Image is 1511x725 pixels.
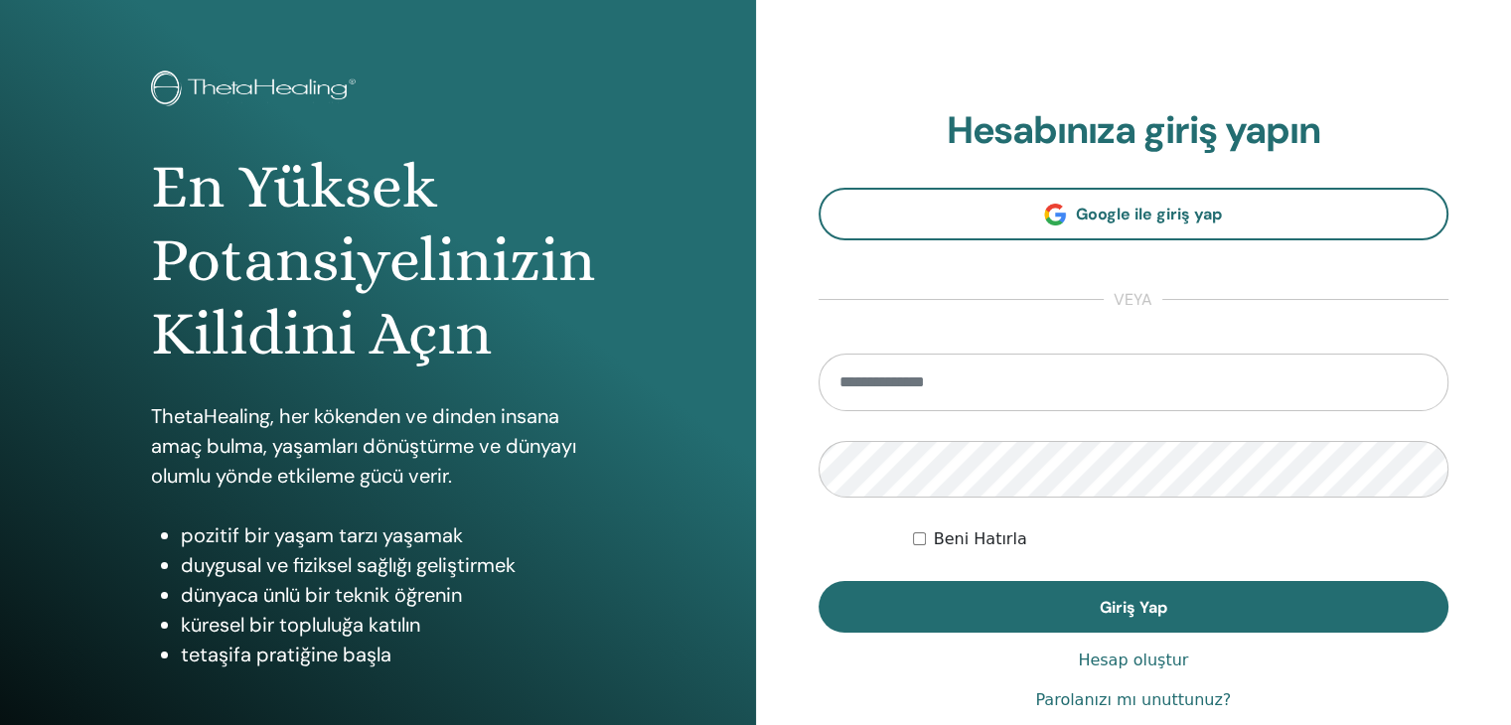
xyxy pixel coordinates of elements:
[819,108,1449,154] h2: Hesabınıza giriş yapın
[819,188,1449,240] a: Google ile giriş yap
[181,640,605,669] li: tetaşifa pratiğine başla
[1104,288,1162,312] span: veya
[819,581,1449,633] button: Giriş Yap
[1035,688,1231,712] a: Parolanızı mı unuttunuz?
[1078,649,1188,672] a: Hesap oluştur
[1100,597,1167,618] span: Giriş Yap
[181,580,605,610] li: dünyaca ünlü bir teknik öğrenin
[181,520,605,550] li: pozitif bir yaşam tarzı yaşamak
[913,527,1448,551] div: Keep me authenticated indefinitely or until I manually logout
[934,527,1027,551] label: Beni Hatırla
[181,610,605,640] li: küresel bir topluluğa katılın
[151,150,605,371] h1: En Yüksek Potansiyelinizin Kilidini Açın
[181,550,605,580] li: duygusal ve fiziksel sağlığı geliştirmek
[151,401,605,491] p: ThetaHealing, her kökenden ve dinden insana amaç bulma, yaşamları dönüştürme ve dünyayı olumlu yö...
[1076,204,1222,224] span: Google ile giriş yap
